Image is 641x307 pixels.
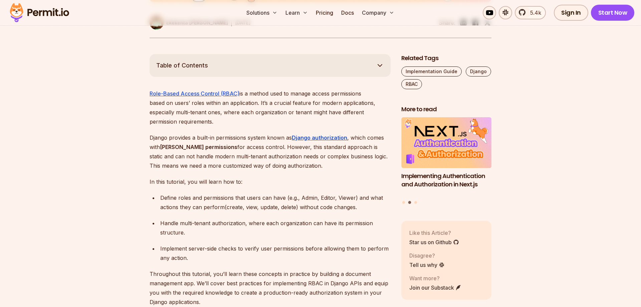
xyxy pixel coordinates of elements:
a: Django [466,66,491,76]
a: Join our Substack [409,284,461,292]
div: Posts [401,117,491,205]
a: RBAC [401,79,422,89]
p: Django provides a built-in permissions system known as , which comes with for access control. How... [150,133,391,170]
a: Docs [339,6,357,19]
button: Go to slide 1 [402,201,405,204]
a: Tell us why [409,261,445,269]
li: 2 of 3 [401,117,491,197]
a: Star us on Github [409,238,459,246]
img: Implementing Authentication and Authorization in Next.js [401,117,491,168]
h3: Implementing Authentication and Authorization in Next.js [401,172,491,189]
div: Define roles and permissions that users can have (e.g., Admin, Editor, Viewer) and what actions t... [160,193,391,212]
a: Implementation Guide [401,66,462,76]
span: 5.4k [526,9,541,17]
p: Disagree? [409,252,445,260]
p: Like this Article? [409,229,459,237]
strong: [PERSON_NAME] permissions [160,144,237,150]
a: Pricing [313,6,336,19]
a: Implementing Authentication and Authorization in Next.jsImplementing Authentication and Authoriza... [401,117,491,197]
img: Permit logo [7,1,72,24]
div: Implement server-side checks to verify user permissions before allowing them to perform any action. [160,244,391,263]
div: Handle multi-tenant authorization, where each organization can have its permission structure. [160,218,391,237]
h2: More to read [401,105,491,114]
a: Role-Based Access Control (RBAC) [150,90,239,97]
button: Go to slide 2 [408,201,411,204]
button: Table of Contents [150,54,391,77]
button: Company [359,6,397,19]
a: Sign In [554,5,588,21]
p: In this tutorial, you will learn how to: [150,177,391,186]
p: is a method used to manage access permissions based on users’ roles within an application. It’s a... [150,89,391,126]
p: Want more? [409,274,461,282]
h2: Related Tags [401,54,491,62]
p: Throughout this tutorial, you’ll learn these concepts in practice by building a document manageme... [150,269,391,307]
span: Table of Contents [156,61,208,70]
a: 5.4k [515,6,546,19]
a: Django authorization [292,134,347,141]
button: Learn [283,6,310,19]
button: Go to slide 3 [414,201,417,204]
button: Solutions [244,6,280,19]
a: Start Now [591,5,635,21]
